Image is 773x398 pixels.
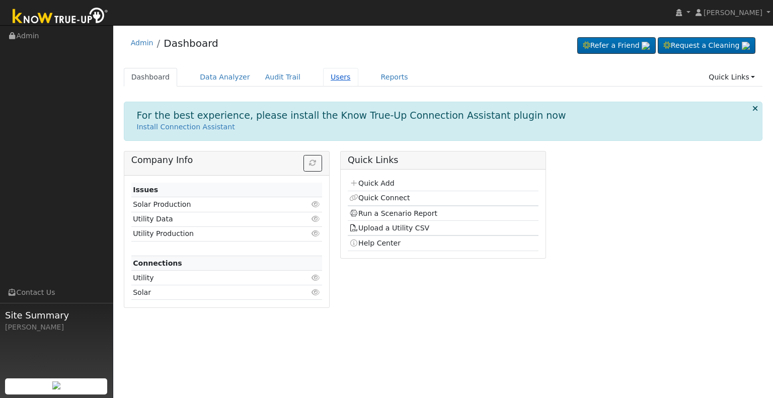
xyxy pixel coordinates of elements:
img: retrieve [52,381,60,389]
img: retrieve [742,42,750,50]
a: Refer a Friend [577,37,656,54]
span: [PERSON_NAME] [704,9,762,17]
a: Run a Scenario Report [349,209,437,217]
i: Click to view [312,289,321,296]
h5: Quick Links [348,155,538,166]
a: Quick Links [701,68,762,87]
img: retrieve [642,42,650,50]
td: Utility Production [131,226,291,241]
span: Site Summary [5,308,108,322]
a: Dashboard [164,37,218,49]
div: [PERSON_NAME] [5,322,108,333]
i: Click to view [312,201,321,208]
a: Help Center [349,239,401,247]
h5: Company Info [131,155,322,166]
img: Know True-Up [8,6,113,28]
a: Audit Trail [258,68,308,87]
i: Click to view [312,230,321,237]
td: Solar [131,285,291,300]
td: Utility Data [131,212,291,226]
a: Dashboard [124,68,178,87]
h1: For the best experience, please install the Know True-Up Connection Assistant plugin now [137,110,566,121]
a: Reports [373,68,416,87]
i: Click to view [312,215,321,222]
td: Solar Production [131,197,291,212]
a: Quick Add [349,179,394,187]
td: Utility [131,271,291,285]
a: Users [323,68,358,87]
a: Upload a Utility CSV [349,224,429,232]
a: Data Analyzer [192,68,258,87]
a: Install Connection Assistant [137,123,235,131]
strong: Issues [133,186,158,194]
i: Click to view [312,274,321,281]
a: Admin [131,39,153,47]
strong: Connections [133,259,182,267]
a: Request a Cleaning [658,37,755,54]
a: Quick Connect [349,194,410,202]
